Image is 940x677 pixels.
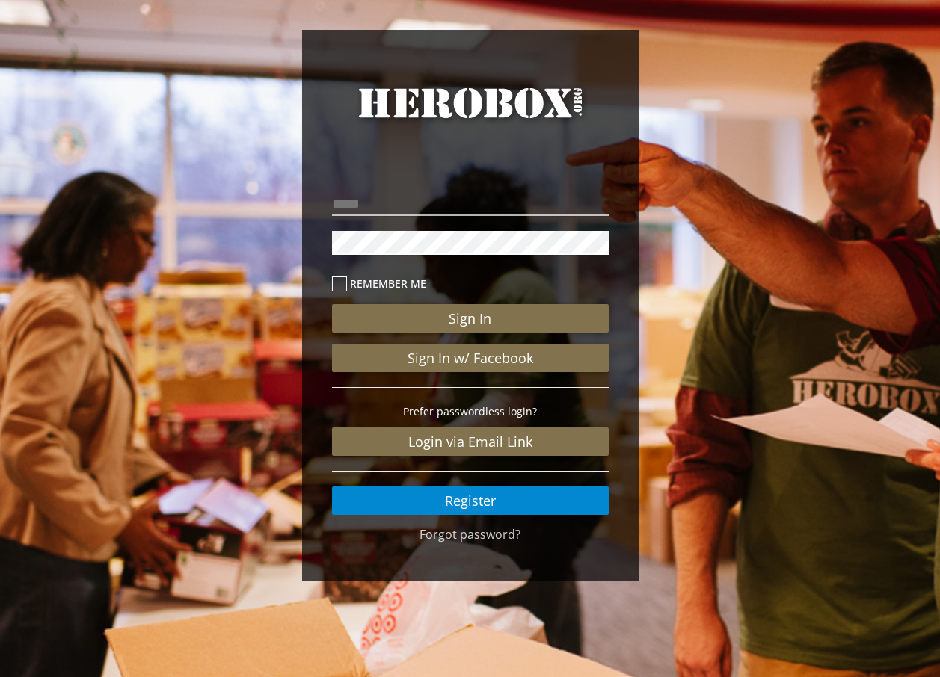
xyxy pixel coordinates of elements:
a: Register [332,486,609,515]
a: Sign In w/ Facebook [332,344,609,372]
a: Login via Email Link [332,427,609,456]
a: Forgot password? [420,526,520,542]
a: HeroBox [332,82,609,151]
p: Prefer passwordless login? [332,403,609,420]
label: Remember me [332,275,609,292]
button: Sign In [332,304,609,333]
